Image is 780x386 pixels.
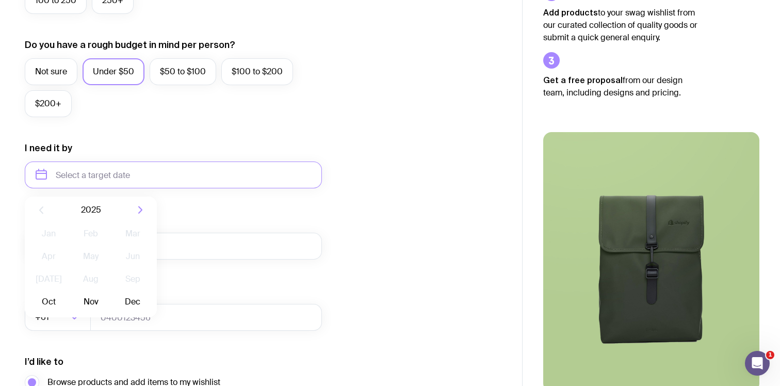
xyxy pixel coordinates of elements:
[766,351,774,359] span: 1
[83,58,144,85] label: Under $50
[543,75,623,85] strong: Get a free proposal
[72,292,109,312] button: Nov
[114,269,152,289] button: Sep
[25,58,77,85] label: Not sure
[51,304,67,331] input: Search for option
[25,233,322,260] input: you@email.com
[72,269,109,289] button: Aug
[25,142,72,154] label: I need it by
[25,304,91,331] div: Search for option
[72,246,109,267] button: May
[90,304,322,331] input: 0400123456
[543,8,598,17] strong: Add products
[150,58,216,85] label: $50 to $100
[30,246,68,267] button: Apr
[35,304,51,331] span: +61
[30,223,68,244] button: Jan
[114,292,152,312] button: Dec
[745,351,770,376] iframe: Intercom live chat
[81,204,101,216] span: 2025
[25,356,63,368] label: I’d like to
[30,269,68,289] button: [DATE]
[25,162,322,188] input: Select a target date
[25,90,72,117] label: $200+
[221,58,293,85] label: $100 to $200
[25,39,235,51] label: Do you have a rough budget in mind per person?
[543,74,698,99] p: from our design team, including designs and pricing.
[114,223,152,244] button: Mar
[543,6,698,44] p: to your swag wishlist from our curated collection of quality goods or submit a quick general enqu...
[30,292,68,312] button: Oct
[114,246,152,267] button: Jun
[72,223,109,244] button: Feb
